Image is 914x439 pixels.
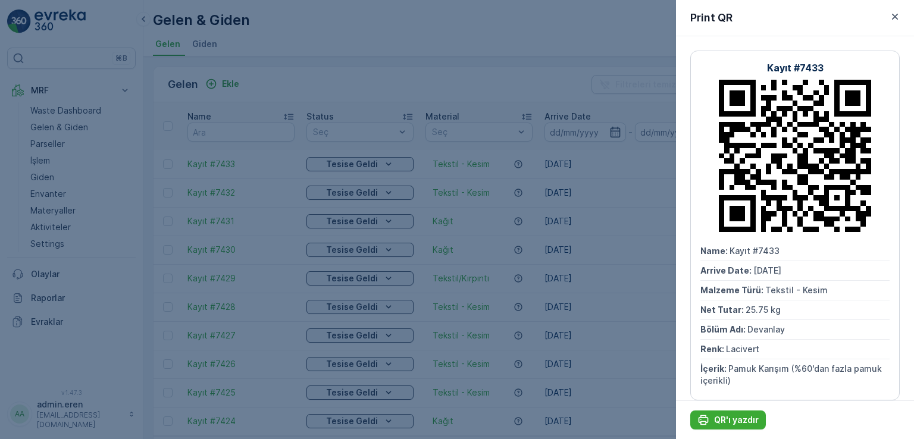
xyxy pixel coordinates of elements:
[700,305,746,315] span: Net Tutar :
[55,254,84,264] span: 4.15 kg
[428,10,484,24] p: Kayıt #7432
[700,285,765,295] span: Malzeme Türü :
[10,293,36,303] span: Renk :
[767,61,824,75] p: Kayıt #7433
[10,274,57,284] span: Bölüm Adı :
[75,234,137,244] span: Tekstil - Kesim
[10,254,55,264] span: Net Tutar :
[730,246,780,256] span: Kayıt #7433
[714,414,759,426] p: QR'ı yazdır
[690,10,733,26] p: Print QR
[700,246,730,256] span: Name :
[753,265,781,275] span: [DATE]
[700,344,726,354] span: Renk :
[700,265,753,275] span: Arrive Date :
[57,274,95,284] span: Devanlay
[700,363,882,385] span: Pamuk Karışım (%60'dan fazla pamuk içerikli)
[747,324,785,334] span: Devanlay
[690,410,766,429] button: QR'ı yazdır
[700,363,728,374] span: İçerik :
[36,293,88,303] span: Karışık/Diğer
[10,195,39,205] span: Name :
[746,305,781,315] span: 25.75 kg
[10,234,75,244] span: Malzeme Türü :
[10,215,63,225] span: Arrive Date :
[765,285,828,295] span: Tekstil - Kesim
[700,324,747,334] span: Bölüm Adı :
[726,344,759,354] span: Lacivert
[63,215,91,225] span: [DATE]
[10,313,38,323] span: İçerik :
[39,195,89,205] span: Kayıt #7432
[38,313,224,323] span: Pamuk Karışım (%60'dan fazla pamuk içerikli)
